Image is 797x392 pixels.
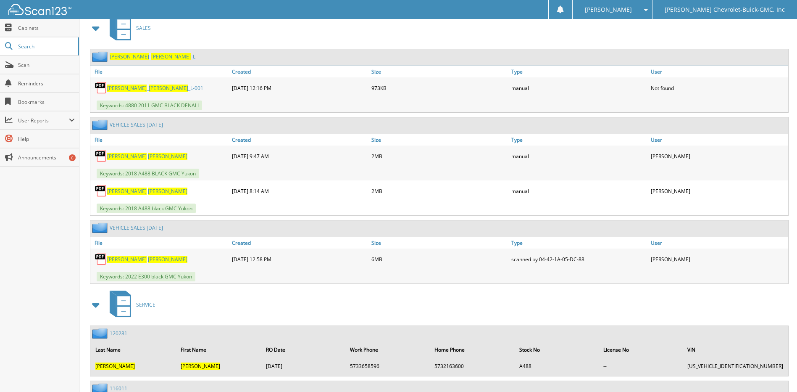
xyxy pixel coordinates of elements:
[92,119,110,130] img: folder2.png
[149,85,188,92] span: [PERSON_NAME]
[18,98,75,106] span: Bookmarks
[369,79,509,96] div: 973KB
[136,301,155,308] span: SERVICE
[369,237,509,249] a: Size
[230,183,369,199] div: [DATE] 8:14 AM
[649,66,788,77] a: User
[107,188,147,195] span: [PERSON_NAME]
[649,251,788,268] div: [PERSON_NAME]
[91,341,176,358] th: Last Name
[90,66,230,77] a: File
[430,359,514,373] td: 5732163600
[107,256,187,263] a: [PERSON_NAME] [PERSON_NAME]
[107,188,187,195] a: [PERSON_NAME] [PERSON_NAME]
[230,148,369,164] div: [DATE] 9:47 AM
[97,204,196,213] span: Keywords: 2018 A488 black GMC Yukon
[649,148,788,164] div: [PERSON_NAME]
[262,359,345,373] td: [DATE]
[8,4,71,15] img: scan123-logo-white.svg
[107,85,147,92] span: [PERSON_NAME]
[110,385,127,392] a: 116011
[509,237,649,249] a: Type
[107,256,147,263] span: [PERSON_NAME]
[649,183,788,199] div: [PERSON_NAME]
[599,359,682,373] td: --
[369,183,509,199] div: 2MB
[97,272,195,281] span: Keywords: 2022 E300 black GMC Yukon
[92,222,110,233] img: folder2.png
[430,341,514,358] th: Home Phone
[95,185,107,197] img: PDF.png
[755,352,797,392] iframe: Chat Widget
[369,251,509,268] div: 6MB
[230,134,369,146] a: Created
[148,188,187,195] span: [PERSON_NAME]
[346,359,430,373] td: 5733658596
[95,150,107,162] img: PDF.png
[90,237,230,249] a: File
[110,330,127,337] a: 120281
[97,101,202,110] span: Keywords: 4880 2011 GMC BLACK DENALI
[92,328,110,339] img: folder2.png
[230,79,369,96] div: [DATE] 12:16 PM
[97,169,199,178] span: Keywords: 2018 A488 BLACK GMC Yukon
[665,7,785,12] span: [PERSON_NAME] Chevrolet-Buick-GMC, Inc
[585,7,632,12] span: [PERSON_NAME]
[110,53,195,60] a: [PERSON_NAME]_[PERSON_NAME]_L
[649,79,788,96] div: Not found
[18,135,75,143] span: Help
[107,153,147,160] span: [PERSON_NAME]
[107,85,203,92] a: [PERSON_NAME]_[PERSON_NAME]_L-001
[18,24,75,32] span: Cabinets
[230,66,369,77] a: Created
[95,253,107,265] img: PDF.png
[509,134,649,146] a: Type
[509,148,649,164] div: manual
[181,363,220,370] span: [PERSON_NAME]
[649,237,788,249] a: User
[515,359,598,373] td: A488
[509,66,649,77] a: Type
[369,148,509,164] div: 2MB
[92,51,110,62] img: folder2.png
[230,251,369,268] div: [DATE] 12:58 PM
[18,80,75,87] span: Reminders
[509,79,649,96] div: manual
[509,251,649,268] div: scanned by 04-42-1A-05-DC-88
[69,154,76,161] div: 6
[90,134,230,146] a: File
[110,121,163,128] a: VEHICLE SALES [DATE]
[176,341,261,358] th: First Name
[95,363,135,370] span: [PERSON_NAME]
[107,153,187,160] a: [PERSON_NAME] [PERSON_NAME]
[18,61,75,69] span: Scan
[105,288,155,321] a: SERVICE
[599,341,682,358] th: License No
[346,341,430,358] th: Work Phone
[105,11,151,45] a: SALES
[18,43,74,50] span: Search
[369,134,509,146] a: Size
[262,341,345,358] th: RO Date
[110,53,149,60] span: [PERSON_NAME]
[515,341,598,358] th: Stock No
[18,117,69,124] span: User Reports
[649,134,788,146] a: User
[230,237,369,249] a: Created
[95,82,107,94] img: PDF.png
[151,53,191,60] span: [PERSON_NAME]
[509,183,649,199] div: manual
[369,66,509,77] a: Size
[136,24,151,32] span: SALES
[683,341,787,358] th: VIN
[148,153,187,160] span: [PERSON_NAME]
[110,224,163,231] a: VEHICLE SALES [DATE]
[148,256,187,263] span: [PERSON_NAME]
[18,154,75,161] span: Announcements
[683,359,787,373] td: [US_VEHICLE_IDENTIFICATION_NUMBER]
